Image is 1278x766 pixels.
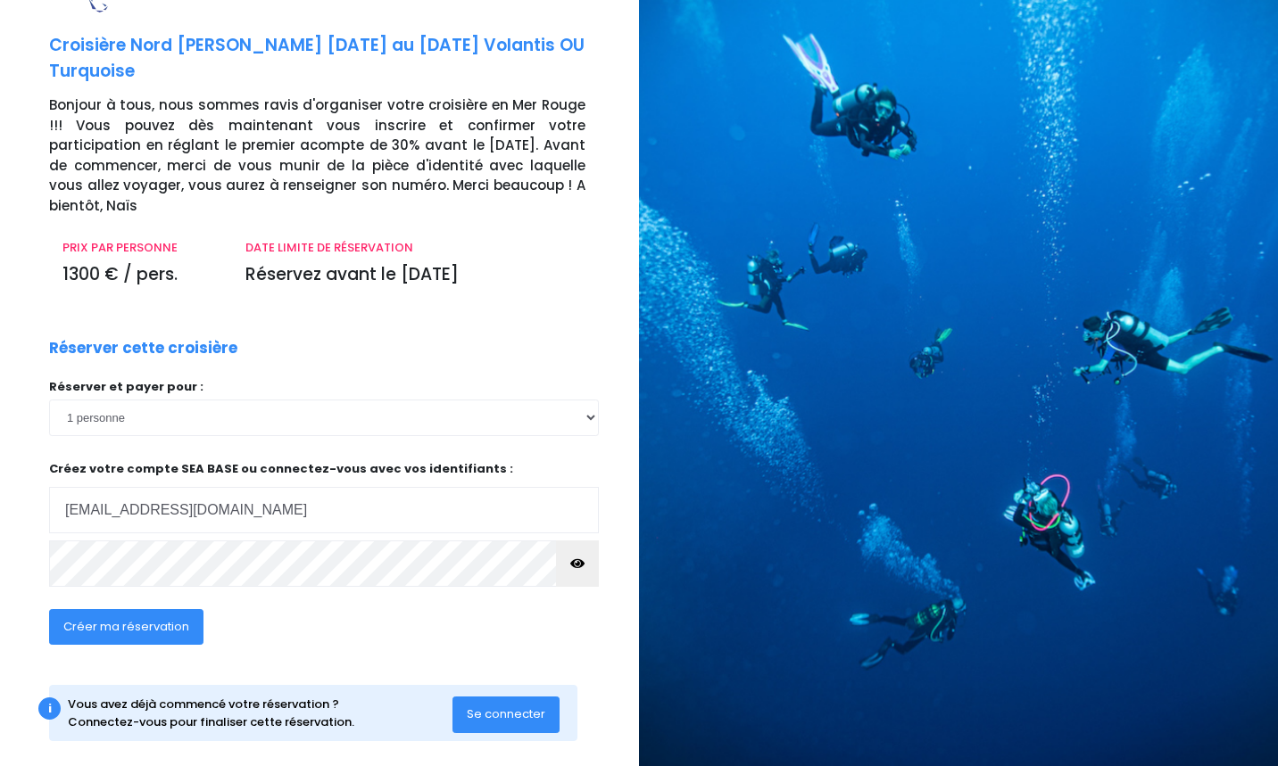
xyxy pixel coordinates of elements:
[49,33,626,84] p: Croisière Nord [PERSON_NAME] [DATE] au [DATE] Volantis OU Turquoise
[63,618,189,635] span: Créer ma réservation
[49,378,599,396] p: Réserver et payer pour :
[49,460,599,534] p: Créez votre compte SEA BASE ou connectez-vous avec vos identifiants :
[467,705,545,722] span: Se connecter
[38,697,61,720] div: i
[62,262,219,288] p: 1300 € / pers.
[49,609,203,645] button: Créer ma réservation
[452,696,560,732] button: Se connecter
[49,95,626,216] p: Bonjour à tous, nous sommes ravis d'organiser votre croisière en Mer Rouge !!! Vous pouvez dès ma...
[62,239,219,257] p: PRIX PAR PERSONNE
[245,262,585,288] p: Réservez avant le [DATE]
[452,706,560,721] a: Se connecter
[49,487,599,533] input: Adresse email
[68,696,452,730] div: Vous avez déjà commencé votre réservation ? Connectez-vous pour finaliser cette réservation.
[245,239,585,257] p: DATE LIMITE DE RÉSERVATION
[49,337,237,360] p: Réserver cette croisière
